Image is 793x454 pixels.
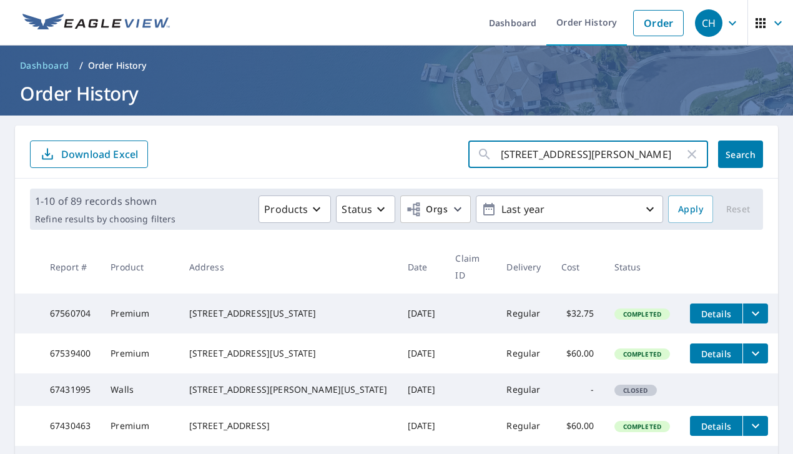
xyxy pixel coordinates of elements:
span: Closed [616,386,656,395]
td: 67539400 [40,333,101,373]
td: 67430463 [40,406,101,446]
button: filesDropdownBtn-67560704 [742,303,768,323]
th: Cost [551,240,604,294]
p: Last year [496,199,643,220]
td: Premium [101,294,179,333]
p: Refine results by choosing filters [35,214,175,225]
div: [STREET_ADDRESS][US_STATE] [189,347,388,360]
input: Address, Report #, Claim ID, etc. [501,137,684,172]
p: Download Excel [61,147,138,161]
span: Orgs [406,202,448,217]
td: [DATE] [398,373,446,406]
span: Details [697,308,735,320]
button: detailsBtn-67560704 [690,303,742,323]
span: Details [697,420,735,432]
td: Walls [101,373,179,406]
h1: Order History [15,81,778,106]
button: Last year [476,195,663,223]
td: [DATE] [398,406,446,446]
a: Order [633,10,684,36]
th: Status [604,240,680,294]
button: detailsBtn-67430463 [690,416,742,436]
button: filesDropdownBtn-67430463 [742,416,768,436]
div: [STREET_ADDRESS][PERSON_NAME][US_STATE] [189,383,388,396]
li: / [79,58,83,73]
button: Orgs [400,195,471,223]
td: Premium [101,406,179,446]
td: 67560704 [40,294,101,333]
a: Dashboard [15,56,74,76]
th: Product [101,240,179,294]
button: Download Excel [30,141,148,168]
span: Completed [616,350,669,358]
p: Order History [88,59,147,72]
button: Status [336,195,395,223]
td: $32.75 [551,294,604,333]
td: [DATE] [398,294,446,333]
th: Delivery [496,240,551,294]
span: Completed [616,310,669,318]
img: EV Logo [22,14,170,32]
p: 1-10 of 89 records shown [35,194,175,209]
p: Products [264,202,308,217]
td: $60.00 [551,333,604,373]
div: [STREET_ADDRESS] [189,420,388,432]
td: $60.00 [551,406,604,446]
nav: breadcrumb [15,56,778,76]
td: Regular [496,373,551,406]
button: Products [259,195,331,223]
td: - [551,373,604,406]
button: filesDropdownBtn-67539400 [742,343,768,363]
span: Completed [616,422,669,431]
td: [DATE] [398,333,446,373]
td: Regular [496,294,551,333]
span: Apply [678,202,703,217]
td: 67431995 [40,373,101,406]
span: Details [697,348,735,360]
th: Date [398,240,446,294]
div: [STREET_ADDRESS][US_STATE] [189,307,388,320]
th: Report # [40,240,101,294]
td: Regular [496,333,551,373]
p: Status [342,202,372,217]
td: Premium [101,333,179,373]
th: Claim ID [445,240,496,294]
th: Address [179,240,398,294]
span: Dashboard [20,59,69,72]
span: Search [728,149,753,160]
button: Apply [668,195,713,223]
button: Search [718,141,763,168]
button: detailsBtn-67539400 [690,343,742,363]
div: CH [695,9,722,37]
td: Regular [496,406,551,446]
